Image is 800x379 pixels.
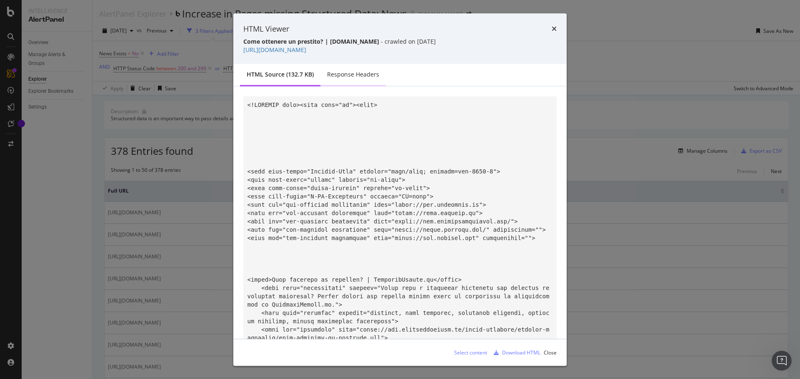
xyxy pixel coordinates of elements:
[772,351,792,371] iframe: Intercom live chat
[552,23,557,34] div: times
[247,70,314,79] div: HTML source (132.7 KB)
[502,349,540,356] div: Download HTML
[327,70,379,79] div: Response Headers
[544,349,557,356] div: Close
[490,346,540,359] button: Download HTML
[447,346,487,359] button: Select content
[233,13,567,366] div: modal
[243,37,379,45] strong: Come ottenere un prestito? | [DOMAIN_NAME]
[243,37,557,46] div: - crawled on [DATE]
[243,23,289,34] div: HTML Viewer
[454,349,487,356] div: Select content
[544,346,557,359] button: Close
[243,46,306,54] a: [URL][DOMAIN_NAME]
